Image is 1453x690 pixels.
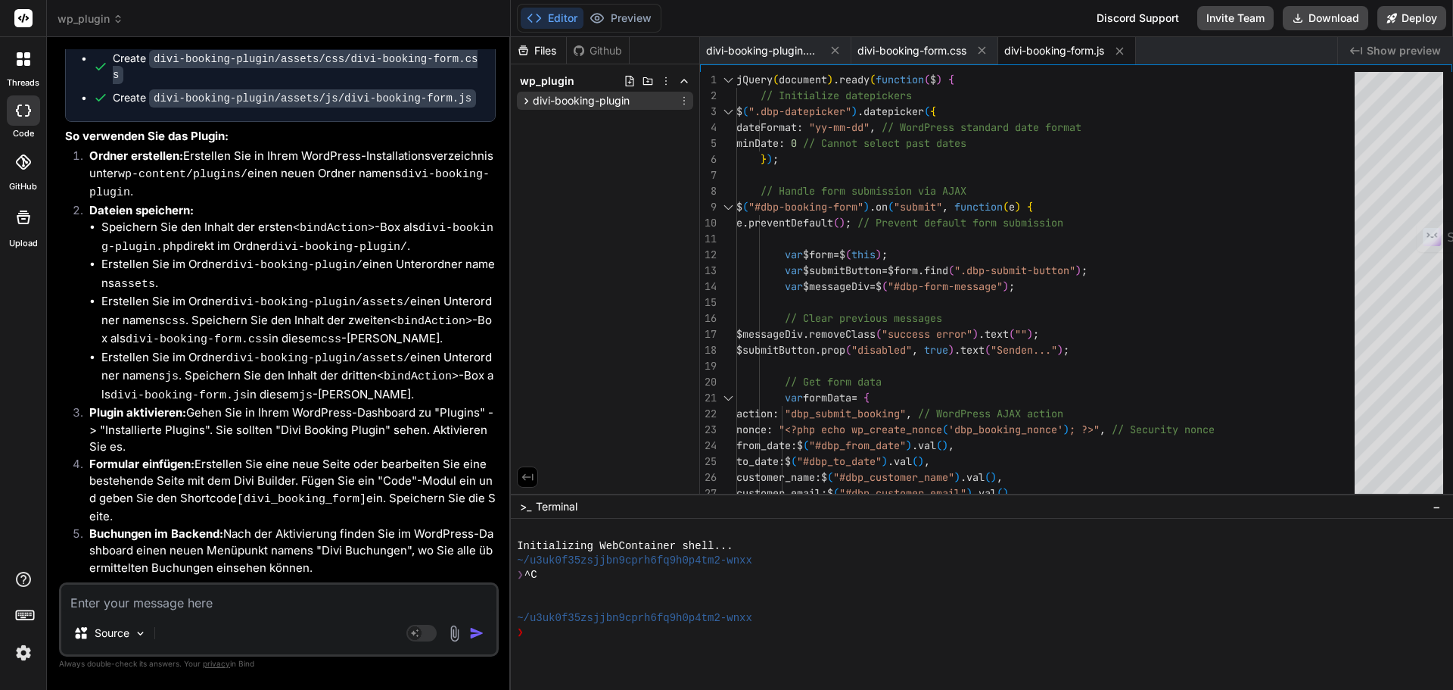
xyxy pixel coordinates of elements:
[761,89,912,102] span: // Initialize datepickers
[521,8,583,29] button: Editor
[89,526,223,541] strong: Buchungen im Backend:
[857,105,863,118] span: .
[863,105,924,118] span: datepicker
[1069,423,1100,436] span: ; ?>"
[1430,495,1444,519] button: −
[972,327,979,341] span: )
[924,343,948,357] span: true
[779,454,785,468] span: :
[89,405,186,420] strong: Plugin aktivieren:
[718,72,738,88] div: Click to collapse the range.
[954,264,1075,277] span: ".dbp-submit-button"
[113,50,478,84] code: divi-booking-plugin/assets/css/divi-booking-form.css
[113,90,476,106] div: Create
[936,73,942,86] span: )
[700,422,717,438] div: 23
[876,73,924,86] span: function
[700,311,717,326] div: 16
[1027,200,1033,214] span: {
[876,248,882,261] span: )
[446,625,463,642] img: attachment
[736,423,767,436] span: nonce
[13,127,34,140] label: code
[833,248,839,261] span: =
[997,470,1003,484] span: ,
[942,423,948,436] span: (
[851,343,912,357] span: "disabled"
[870,120,876,134] span: ,
[1003,486,1009,500] span: )
[979,327,985,341] span: .
[736,327,803,341] span: $messageDiv
[700,120,717,136] div: 4
[785,375,882,389] span: // Get form data
[9,237,38,250] label: Upload
[857,43,966,58] span: divi-booking-form.css
[785,264,803,277] span: var
[1027,327,1033,341] span: )
[736,136,779,150] span: minDate
[870,73,876,86] span: (
[700,183,717,199] div: 8
[126,333,269,346] code: divi-booking-form.css
[906,407,912,420] span: ,
[791,439,797,452] span: :
[954,470,960,484] span: )
[520,499,531,514] span: >_
[742,216,748,229] span: .
[803,391,851,404] span: formData
[882,327,972,341] span: "success error"
[833,486,839,500] span: (
[742,105,748,118] span: (
[815,470,821,484] span: :
[954,343,960,357] span: .
[863,391,870,404] span: {
[767,152,773,166] span: )
[293,222,375,235] code: <bindAction>
[936,439,942,452] span: (
[700,167,717,183] div: 7
[706,43,820,58] span: divi-booking-plugin.php
[736,200,742,214] span: $
[736,407,773,420] span: action
[736,216,742,229] span: e
[779,136,785,150] span: :
[1100,423,1106,436] span: ,
[718,104,738,120] div: Click to collapse the range.
[985,327,1009,341] span: text
[742,200,748,214] span: (
[882,264,888,277] span: =
[791,454,797,468] span: (
[797,454,882,468] span: "#dbp_to_date"
[827,73,833,86] span: )
[773,407,779,420] span: :
[785,279,803,293] span: var
[1112,423,1215,436] span: // Security nonce
[511,43,566,58] div: Files
[954,200,1003,214] span: function
[118,168,247,181] code: wp-content/plugins/
[876,279,882,293] span: $
[203,659,230,668] span: privacy
[1367,43,1441,58] span: Show preview
[851,248,876,261] span: this
[876,327,882,341] span: (
[912,343,918,357] span: ,
[700,342,717,358] div: 18
[809,327,876,341] span: removeClass
[77,404,496,456] li: Gehen Sie in Ihrem WordPress-Dashboard zu "Plugins" -> "Installierte Plugins". Sie sollten "Divi ...
[700,438,717,454] div: 24
[700,406,717,422] div: 22
[785,248,803,261] span: var
[839,486,966,500] span: "#dbp_customer_email"
[1197,6,1274,30] button: Invite Team
[821,486,827,500] span: :
[1003,279,1009,293] span: )
[700,231,717,247] div: 11
[924,73,930,86] span: (
[1015,327,1027,341] span: ""
[736,439,791,452] span: from_date
[779,423,942,436] span: "<?php echo wp_create_nonce
[1004,43,1104,58] span: divi-booking-form.js
[736,343,815,357] span: $submitButton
